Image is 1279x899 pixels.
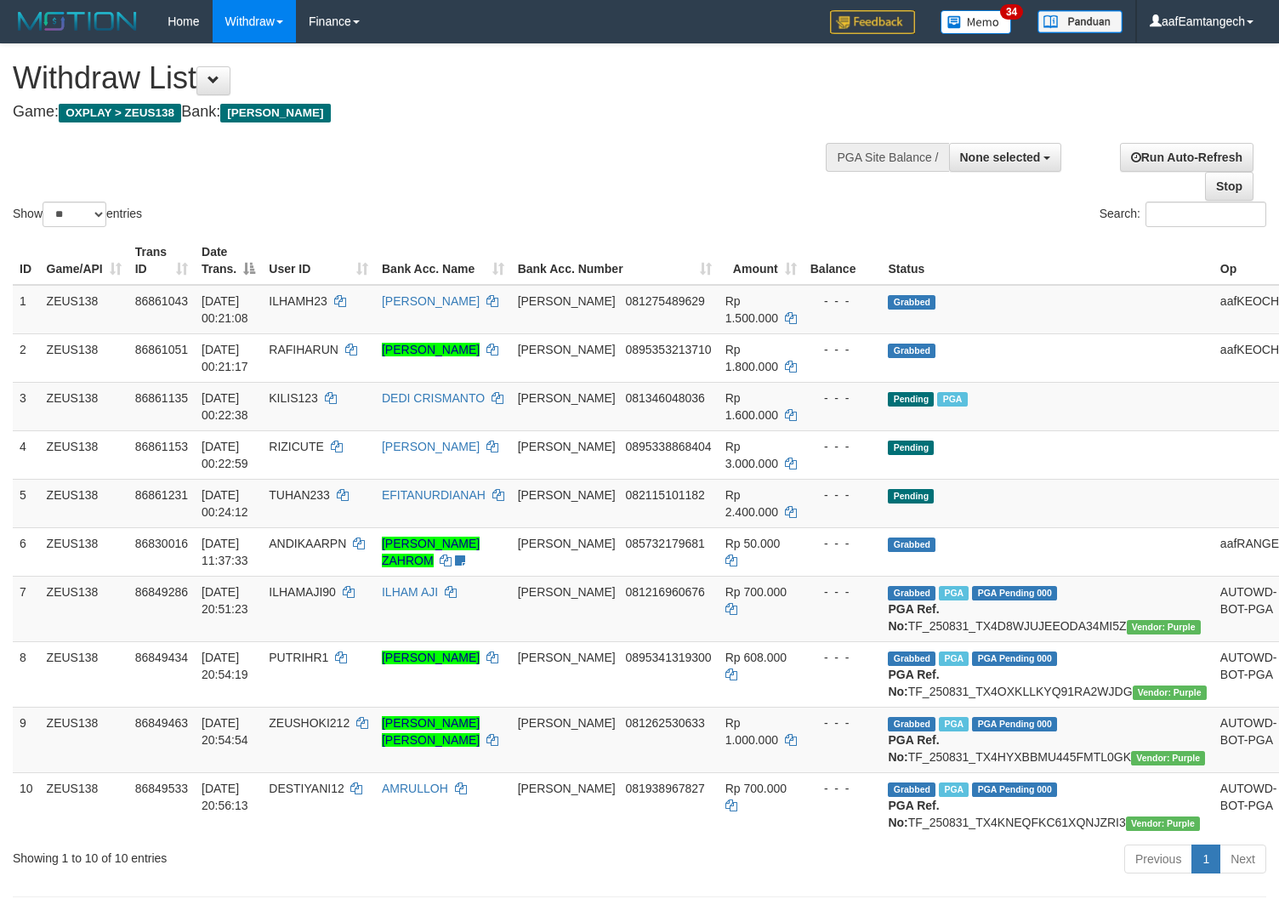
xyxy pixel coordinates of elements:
b: PGA Ref. No: [888,733,939,764]
button: None selected [949,143,1062,172]
td: 9 [13,707,40,772]
span: Copy 081275489629 to clipboard [625,294,704,308]
span: Rp 700.000 [725,585,787,599]
td: ZEUS138 [40,479,128,527]
td: 4 [13,430,40,479]
a: Previous [1124,845,1192,873]
div: - - - [810,438,875,455]
div: - - - [810,341,875,358]
td: TF_250831_TX4OXKLLKYQ91RA2WJDG [881,641,1213,707]
th: Bank Acc. Number: activate to sort column ascending [511,236,719,285]
th: Trans ID: activate to sort column ascending [128,236,195,285]
b: PGA Ref. No: [888,668,939,698]
div: - - - [810,535,875,552]
td: ZEUS138 [40,382,128,430]
span: PGA Pending [972,717,1057,731]
select: Showentries [43,202,106,227]
th: Status [881,236,1213,285]
b: PGA Ref. No: [888,602,939,633]
td: 6 [13,527,40,576]
span: [PERSON_NAME] [518,585,616,599]
span: [PERSON_NAME] [518,488,616,502]
a: EFITANURDIANAH [382,488,486,502]
span: [PERSON_NAME] [518,391,616,405]
td: 5 [13,479,40,527]
div: - - - [810,714,875,731]
div: - - - [810,583,875,600]
span: Pending [888,392,934,407]
span: RIZICUTE [269,440,324,453]
div: PGA Site Balance / [826,143,948,172]
th: Amount: activate to sort column ascending [719,236,804,285]
span: Grabbed [888,717,935,731]
td: 7 [13,576,40,641]
td: ZEUS138 [40,285,128,334]
h4: Game: Bank: [13,104,836,121]
span: KILIS123 [269,391,318,405]
a: 1 [1191,845,1220,873]
span: Rp 2.400.000 [725,488,778,519]
td: 8 [13,641,40,707]
span: Pending [888,489,934,504]
span: PGA Pending [972,651,1057,666]
div: - - - [810,293,875,310]
a: [PERSON_NAME] [382,440,480,453]
a: [PERSON_NAME] [382,294,480,308]
td: 10 [13,772,40,838]
span: 86861231 [135,488,188,502]
span: [DATE] 20:54:19 [202,651,248,681]
span: Rp 700.000 [725,782,787,795]
span: Marked by aafRornrotha [939,782,969,797]
span: Vendor URL: https://trx4.1velocity.biz [1127,620,1201,634]
td: ZEUS138 [40,430,128,479]
span: [PERSON_NAME] [518,537,616,550]
span: [DATE] 20:54:54 [202,716,248,747]
span: Rp 50.000 [725,537,781,550]
span: [DATE] 00:22:59 [202,440,248,470]
span: Marked by aafRornrotha [939,586,969,600]
span: ZEUSHOKI212 [269,716,350,730]
b: PGA Ref. No: [888,799,939,829]
span: 86849533 [135,782,188,795]
td: ZEUS138 [40,576,128,641]
span: 86849286 [135,585,188,599]
span: [DATE] 20:51:23 [202,585,248,616]
span: ANDIKAARPN [269,537,346,550]
a: Next [1219,845,1266,873]
span: 86849463 [135,716,188,730]
span: [PERSON_NAME] [518,782,616,795]
td: 3 [13,382,40,430]
span: Marked by aafRornrotha [939,651,969,666]
span: [PERSON_NAME] [518,440,616,453]
label: Show entries [13,202,142,227]
a: [PERSON_NAME] [382,343,480,356]
td: TF_250831_TX4HYXBBMU445FMTL0GK [881,707,1213,772]
span: Rp 1.600.000 [725,391,778,422]
span: DESTIYANI12 [269,782,344,795]
td: ZEUS138 [40,641,128,707]
span: Copy 0895353213710 to clipboard [625,343,711,356]
span: Copy 085732179681 to clipboard [625,537,704,550]
td: 1 [13,285,40,334]
img: Feedback.jpg [830,10,915,34]
div: - - - [810,486,875,504]
span: Vendor URL: https://trx4.1velocity.biz [1126,816,1200,831]
span: [DATE] 00:24:12 [202,488,248,519]
span: Grabbed [888,782,935,797]
span: PUTRIHR1 [269,651,328,664]
span: Copy 081216960676 to clipboard [625,585,704,599]
th: Balance [804,236,882,285]
span: OXPLAY > ZEUS138 [59,104,181,122]
div: Showing 1 to 10 of 10 entries [13,843,520,867]
span: 86830016 [135,537,188,550]
span: Grabbed [888,344,935,358]
th: Date Trans.: activate to sort column descending [195,236,262,285]
span: [PERSON_NAME] [518,343,616,356]
span: [PERSON_NAME] [518,716,616,730]
span: Rp 1.000.000 [725,716,778,747]
span: [DATE] 00:21:08 [202,294,248,325]
td: 2 [13,333,40,382]
span: [PERSON_NAME] [518,294,616,308]
td: ZEUS138 [40,772,128,838]
span: [DATE] 00:21:17 [202,343,248,373]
